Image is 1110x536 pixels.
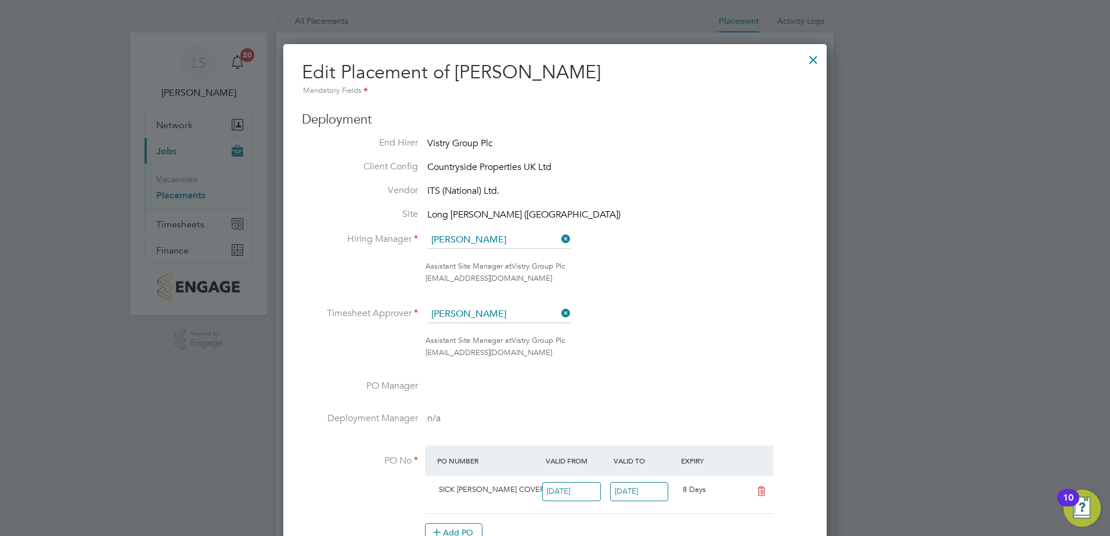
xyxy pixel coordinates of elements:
[302,85,808,97] div: Mandatory Fields
[426,335,511,345] span: Assistant Site Manager at
[683,484,706,494] span: 8 Days
[427,185,499,197] span: ITS (National) Ltd.
[427,161,552,173] span: Countryside Properties UK Ltd
[426,347,552,357] span: [EMAIL_ADDRESS][DOMAIN_NAME]
[1063,498,1073,513] div: 10
[427,412,441,424] span: n/a
[1064,490,1101,527] button: Open Resource Center, 10 new notifications
[427,306,571,323] input: Search for...
[439,484,545,494] span: SICK [PERSON_NAME] COVER
[426,261,511,271] span: Assistant Site Manager at
[302,161,418,173] label: Client Config
[427,231,571,249] input: Search for...
[543,450,611,471] div: Valid From
[302,307,418,320] label: Timesheet Approver
[302,184,418,197] label: Vendor
[302,208,418,220] label: Site
[302,233,418,245] label: Hiring Manager
[426,273,808,285] div: [EMAIL_ADDRESS][DOMAIN_NAME]
[542,482,601,501] input: Select one
[427,137,493,149] span: Vistry Group Plc
[302,111,808,128] h3: Deployment
[302,412,418,425] label: Deployment Manager
[302,61,601,84] span: Edit Placement of [PERSON_NAME]
[302,455,418,467] label: PO No
[678,450,746,471] div: Expiry
[302,380,418,392] label: PO Manager
[511,261,565,271] span: Vistry Group Plc
[610,482,669,501] input: Select one
[611,450,679,471] div: Valid To
[427,209,621,220] span: Long [PERSON_NAME] ([GEOGRAPHIC_DATA])
[302,137,418,149] label: End Hirer
[511,335,565,345] span: Vistry Group Plc
[434,450,543,471] div: PO Number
